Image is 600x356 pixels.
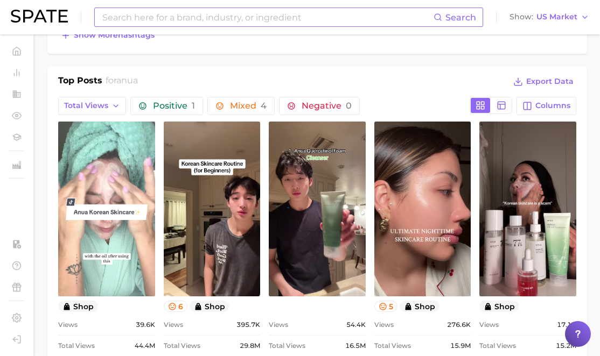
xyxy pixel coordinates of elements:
[164,318,183,331] span: Views
[526,77,574,86] span: Export Data
[557,318,576,331] span: 17.1k
[447,318,471,331] span: 276.6k
[346,101,352,111] span: 0
[400,301,439,312] button: shop
[58,301,98,312] button: shop
[479,339,516,352] span: Total Views
[58,339,95,352] span: Total Views
[64,101,108,110] span: Total Views
[269,339,305,352] span: Total Views
[479,318,499,331] span: Views
[511,74,576,89] button: Export Data
[374,339,411,352] span: Total Views
[556,339,576,352] span: 15.2m
[136,318,155,331] span: 39.6k
[535,101,570,110] span: Columns
[374,318,394,331] span: Views
[269,318,288,331] span: Views
[192,101,195,111] span: 1
[9,331,25,347] a: Log out. Currently logged in with e-mail addison@spate.nyc.
[58,74,102,90] h1: Top Posts
[302,102,352,110] span: Negative
[58,318,78,331] span: Views
[450,339,471,352] span: 15.9m
[190,301,229,312] button: shop
[345,339,366,352] span: 16.5m
[135,339,155,352] span: 44.4m
[106,74,138,90] h2: for
[240,339,260,352] span: 29.8m
[230,102,267,110] span: Mixed
[479,301,519,312] button: shop
[101,8,434,26] input: Search here for a brand, industry, or ingredient
[74,31,155,40] span: Show more hashtags
[164,339,200,352] span: Total Views
[374,301,398,312] button: 5
[445,12,476,23] span: Search
[153,102,195,110] span: Positive
[58,97,126,115] button: Total Views
[346,318,366,331] span: 54.4k
[507,10,592,24] button: ShowUS Market
[510,14,533,20] span: Show
[11,10,68,23] img: SPATE
[261,101,267,111] span: 4
[236,318,260,331] span: 395.7k
[536,14,577,20] span: US Market
[58,28,157,43] button: Show morehashtags
[517,97,576,115] button: Columns
[116,75,138,86] span: anua
[164,301,188,312] button: 6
